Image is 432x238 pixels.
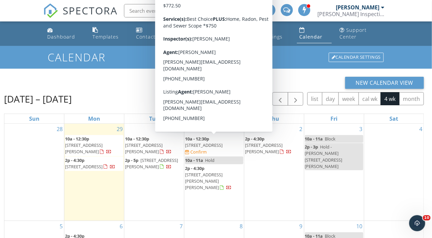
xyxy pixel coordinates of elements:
a: Support Center [337,24,387,43]
a: Go to September 30, 2025 [175,124,184,134]
td: Go to October 4, 2025 [364,124,424,221]
a: Monday [87,114,102,123]
button: list [307,92,322,105]
button: Previous [272,92,288,106]
span: 10 [423,215,431,221]
input: Search everything... [124,4,258,17]
span: 2p - 4:30p [185,165,204,171]
span: [STREET_ADDRESS][PERSON_NAME] [125,142,163,155]
a: 10a - 12:30p [STREET_ADDRESS][PERSON_NAME] [125,135,183,156]
a: Go to September 29, 2025 [115,124,124,134]
span: 2p - 4:30p [65,157,84,163]
a: Go to October 1, 2025 [238,124,244,134]
iframe: Intercom live chat [409,215,425,231]
span: 10a - 12:30p [65,136,89,142]
a: Sunday [28,114,41,123]
a: 10a - 12:30p [STREET_ADDRESS][PERSON_NAME] [65,136,112,155]
span: [STREET_ADDRESS][PERSON_NAME][PERSON_NAME] [185,172,223,190]
div: Calendar Settings [329,53,384,62]
a: Calendar Settings [328,52,384,63]
span: 10a - 12:30p [185,136,209,142]
a: Friday [329,114,339,123]
a: Confirm [185,149,207,155]
a: 10a - 12:30p [STREET_ADDRESS][PERSON_NAME] [65,135,123,156]
span: 2p - 3p [305,144,318,150]
a: 2p - 4:30p [STREET_ADDRESS] [65,157,115,170]
a: 2p - 4:30p [STREET_ADDRESS][PERSON_NAME] [245,135,303,156]
a: Dashboard [45,24,84,43]
h2: [DATE] – [DATE] [4,92,72,106]
div: Calendar [300,34,323,40]
div: Settings [262,34,283,40]
div: [PERSON_NAME] [336,4,379,11]
td: Go to September 29, 2025 [64,124,124,221]
a: Contacts [133,24,168,43]
td: Go to September 30, 2025 [124,124,184,221]
a: Templates [90,24,128,43]
a: Go to October 10, 2025 [355,221,364,232]
a: 2p - 4:30p [STREET_ADDRESS][PERSON_NAME][PERSON_NAME] [185,165,243,192]
a: Tuesday [148,114,161,123]
span: 10a - 12:30p [125,136,149,142]
span: SPECTORA [63,3,118,17]
div: Metrics [176,34,195,40]
div: Support Center [340,27,367,40]
span: [STREET_ADDRESS][PERSON_NAME] [245,142,283,155]
span: Block [325,136,336,142]
span: Hold - [PERSON_NAME] [STREET_ADDRESS][PERSON_NAME] [305,144,343,169]
a: Wednesday [207,114,221,123]
button: day [322,92,339,105]
a: Metrics [174,24,205,43]
button: month [399,92,424,105]
span: 10a - 11a [185,157,203,163]
a: Go to October 4, 2025 [418,124,424,134]
div: Automations [213,34,245,40]
a: 2p - 4:30p [STREET_ADDRESS][PERSON_NAME][PERSON_NAME] [185,165,232,191]
span: 2p - 4:30p [245,136,264,142]
span: 10a - 11a [305,136,323,142]
a: 2p - 4:30p [STREET_ADDRESS][PERSON_NAME] [245,136,292,155]
button: 4 wk [381,92,399,105]
a: Go to October 7, 2025 [178,221,184,232]
button: week [338,92,359,105]
a: 10a - 12:30p [STREET_ADDRESS][PERSON_NAME] [125,136,172,155]
a: Automations (Advanced) [210,24,254,43]
button: New Calendar View [345,77,424,89]
a: 2p - 5p [STREET_ADDRESS][PERSON_NAME] [125,157,178,170]
div: McNamara Inspections [317,11,384,17]
a: Go to October 5, 2025 [58,221,64,232]
span: [STREET_ADDRESS][PERSON_NAME] [65,142,103,155]
a: Calendar [297,24,332,43]
a: SPECTORA [43,9,118,23]
div: Templates [92,34,119,40]
span: [STREET_ADDRESS] [185,142,223,148]
td: Go to October 2, 2025 [244,124,304,221]
td: Go to October 3, 2025 [304,124,364,221]
span: Hold [205,157,214,163]
a: Settings [260,24,291,43]
div: Confirm [190,149,207,155]
div: Contacts [136,34,158,40]
a: 2p - 4:30p [STREET_ADDRESS] [65,157,123,171]
img: The Best Home Inspection Software - Spectora [43,3,58,18]
button: Next [288,92,304,106]
a: Go to September 28, 2025 [55,124,64,134]
a: Go to October 2, 2025 [298,124,304,134]
a: 2p - 5p [STREET_ADDRESS][PERSON_NAME] [125,157,183,171]
span: [STREET_ADDRESS] [65,164,103,170]
h1: Calendar [48,51,385,63]
a: Thursday [267,114,281,123]
div: Dashboard [47,34,75,40]
a: 10a - 12:30p [STREET_ADDRESS] Confirm [185,135,243,156]
span: 2p - 5p [125,157,138,163]
a: Go to October 3, 2025 [358,124,364,134]
td: Go to October 1, 2025 [184,124,244,221]
a: Go to October 9, 2025 [298,221,304,232]
button: cal wk [359,92,381,105]
a: Go to October 8, 2025 [238,221,244,232]
button: [DATE] [244,92,268,105]
span: [STREET_ADDRESS][PERSON_NAME] [125,157,178,170]
a: 10a - 12:30p [STREET_ADDRESS] [185,136,223,148]
td: Go to September 28, 2025 [4,124,64,221]
a: Saturday [388,114,400,123]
